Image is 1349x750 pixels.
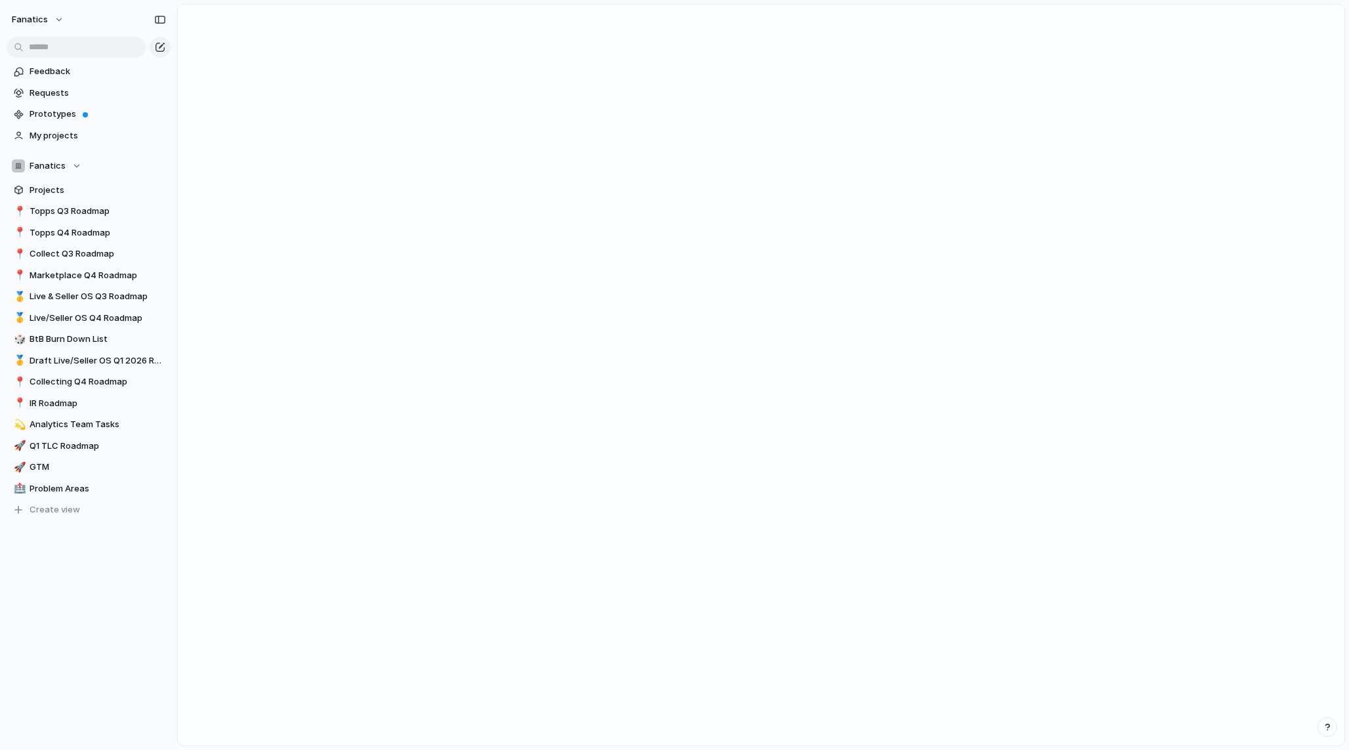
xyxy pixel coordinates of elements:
[14,438,23,453] div: 🚀
[7,457,171,477] a: 🚀GTM
[7,287,171,306] a: 🥇Live & Seller OS Q3 Roadmap
[14,460,23,475] div: 🚀
[7,156,171,176] button: Fanatics
[30,247,166,260] span: Collect Q3 Roadmap
[30,65,166,78] span: Feedback
[12,482,25,495] button: 🏥
[7,308,171,328] a: 🥇Live/Seller OS Q4 Roadmap
[30,129,166,142] span: My projects
[14,268,23,283] div: 📍
[7,201,171,221] a: 📍Topps Q3 Roadmap
[7,126,171,146] a: My projects
[7,479,171,499] a: 🏥Problem Areas
[12,461,25,474] button: 🚀
[7,415,171,434] a: 💫Analytics Team Tasks
[12,247,25,260] button: 📍
[12,440,25,453] button: 🚀
[30,312,166,325] span: Live/Seller OS Q4 Roadmap
[12,205,25,218] button: 📍
[30,87,166,100] span: Requests
[30,205,166,218] span: Topps Q3 Roadmap
[14,247,23,262] div: 📍
[7,394,171,413] a: 📍IR Roadmap
[7,104,171,124] a: Prototypes
[7,62,171,81] a: Feedback
[14,332,23,347] div: 🎲
[12,333,25,346] button: 🎲
[7,223,171,243] a: 📍Topps Q4 Roadmap
[14,375,23,390] div: 📍
[7,244,171,264] a: 📍Collect Q3 Roadmap
[14,481,23,496] div: 🏥
[12,226,25,240] button: 📍
[12,290,25,303] button: 🥇
[14,225,23,240] div: 📍
[7,500,171,520] button: Create view
[30,418,166,431] span: Analytics Team Tasks
[30,184,166,197] span: Projects
[30,440,166,453] span: Q1 TLC Roadmap
[30,397,166,410] span: IR Roadmap
[14,204,23,219] div: 📍
[7,436,171,456] a: 🚀Q1 TLC Roadmap
[30,159,66,173] span: Fanatics
[14,289,23,304] div: 🥇
[30,461,166,474] span: GTM
[30,375,166,388] span: Collecting Q4 Roadmap
[30,226,166,240] span: Topps Q4 Roadmap
[30,269,166,282] span: Marketplace Q4 Roadmap
[30,503,80,516] span: Create view
[14,417,23,432] div: 💫
[12,354,25,367] button: 🥇
[7,351,171,371] a: 🥇Draft Live/Seller OS Q1 2026 Roadmap
[30,333,166,346] span: BtB Burn Down List
[12,312,25,325] button: 🥇
[30,108,166,121] span: Prototypes
[7,329,171,349] a: 🎲BtB Burn Down List
[12,375,25,388] button: 📍
[7,180,171,200] a: Projects
[30,354,166,367] span: Draft Live/Seller OS Q1 2026 Roadmap
[7,266,171,285] a: 📍Marketplace Q4 Roadmap
[14,396,23,411] div: 📍
[7,83,171,103] a: Requests
[14,353,23,368] div: 🥇
[12,269,25,282] button: 📍
[6,9,71,30] button: fanatics
[12,418,25,431] button: 💫
[14,310,23,325] div: 🥇
[30,290,166,303] span: Live & Seller OS Q3 Roadmap
[12,397,25,410] button: 📍
[12,13,48,26] span: fanatics
[30,482,166,495] span: Problem Areas
[7,372,171,392] a: 📍Collecting Q4 Roadmap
